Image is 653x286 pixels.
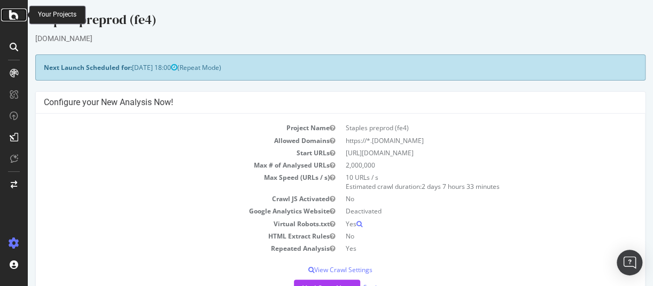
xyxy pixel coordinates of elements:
td: Max # of Analysed URLs [16,159,313,171]
h4: Configure your New Analysis Now! [16,97,609,108]
td: Project Name [16,122,313,134]
p: View Crawl Settings [16,265,609,274]
td: Crawl JS Activated [16,193,313,205]
td: Virtual Robots.txt [16,218,313,230]
td: No [313,193,609,205]
td: Deactivated [313,205,609,217]
span: [DATE] 18:00 [104,63,150,72]
div: Open Intercom Messenger [617,250,642,275]
td: Staples preprod (fe4) [313,122,609,134]
td: HTML Extract Rules [16,230,313,242]
strong: Next Launch Scheduled for: [16,63,104,72]
td: Google Analytics Website [16,205,313,217]
td: 10 URLs / s Estimated crawl duration: [313,171,609,193]
span: 2 days 7 hours 33 minutes [394,182,472,191]
td: [URL][DOMAIN_NAME] [313,147,609,159]
td: Yes [313,242,609,255]
td: Repeated Analysis [16,242,313,255]
td: Max Speed (URLs / s) [16,171,313,193]
td: No [313,230,609,242]
div: [DOMAIN_NAME] [7,33,618,44]
td: Allowed Domains [16,134,313,147]
td: https://*.[DOMAIN_NAME] [313,134,609,147]
td: Yes [313,218,609,230]
div: Your Projects [38,10,76,19]
div: (Repeat Mode) [7,54,618,81]
td: Start URLs [16,147,313,159]
div: Staples preprod (fe4) [7,11,618,33]
td: 2,000,000 [313,159,609,171]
